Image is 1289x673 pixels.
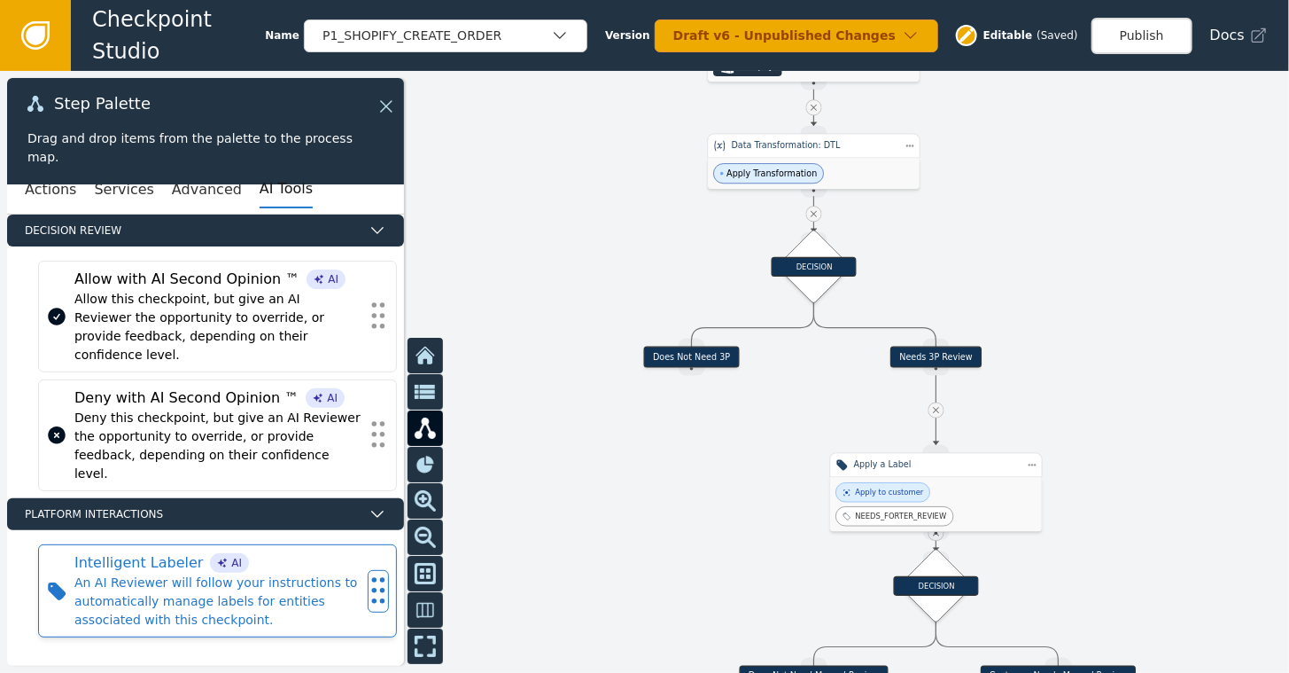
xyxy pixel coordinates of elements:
div: Apply to customer [856,487,924,498]
div: Intelligent Labeler [74,552,361,574]
span: Decision Review [25,223,361,239]
button: P1_SHOPIFY_CREATE_ORDER [304,20,587,52]
div: Deny this checkpoint, but give an AI Reviewer the opportunity to override, or provide feedback, d... [74,409,361,483]
span: Name [265,27,299,43]
button: Services [94,171,153,208]
button: Publish [1091,18,1192,54]
span: AI [210,553,249,573]
span: Version [605,27,650,43]
span: Step Palette [54,96,151,112]
span: Checkpoint Studio [92,4,265,67]
div: Apply a Label [854,458,1019,471]
span: AI [307,270,346,289]
span: Docs [1210,25,1245,46]
div: NEEDS_FORTER_REVIEW [856,511,947,522]
div: DECISION [894,576,979,596]
div: Deny with AI Second Opinion ™ [74,387,361,409]
span: Platform Interactions [25,506,361,522]
div: Data Transformation: DTL [732,139,897,152]
div: Needs 3P Review [890,347,982,368]
button: Advanced [172,171,242,208]
div: Shopify [742,60,774,73]
span: Editable [983,27,1033,43]
a: Docs [1210,25,1268,46]
button: Actions [25,171,76,208]
div: Allow this checkpoint, but give an AI Reviewer the opportunity to override, or provide feedback, ... [74,290,361,364]
div: Drag and drop items from the palette to the process map. [27,129,384,167]
div: P1_SHOPIFY_CREATE_ORDER [322,27,551,45]
span: Apply Transformation [726,168,817,180]
div: An AI Reviewer will follow your instructions to automatically manage labels for entities associat... [74,574,361,630]
div: Allow with AI Second Opinion ™ [74,269,361,290]
button: AI Tools [260,171,313,208]
div: Draft v6 - Unpublished Changes [673,27,902,45]
span: AI [306,388,345,408]
button: Draft v6 - Unpublished Changes [655,20,938,52]
div: Does Not Need 3P [644,347,740,368]
div: DECISION [772,257,857,277]
div: ( Saved ) [1037,27,1077,43]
